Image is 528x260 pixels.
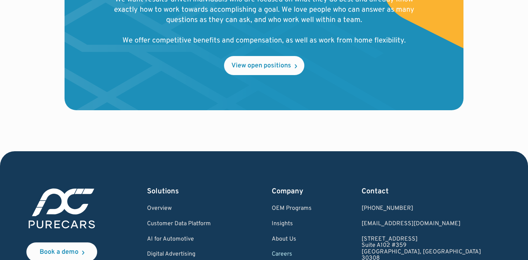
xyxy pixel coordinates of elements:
[362,205,481,212] div: [PHONE_NUMBER]
[362,186,481,197] div: Contact
[147,236,222,243] a: AI for Automotive
[272,236,312,243] a: About Us
[147,221,222,227] a: Customer Data Platform
[272,251,312,258] a: Careers
[147,205,222,212] a: Overview
[272,186,312,197] div: Company
[40,249,78,256] div: Book a demo
[147,186,222,197] div: Solutions
[231,63,291,69] div: View open positions
[224,56,304,75] a: View open positions
[147,251,222,258] a: Digital Advertising
[362,221,481,227] a: Email us
[272,221,312,227] a: Insights
[26,186,97,231] img: purecars logo
[272,205,312,212] a: OEM Programs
